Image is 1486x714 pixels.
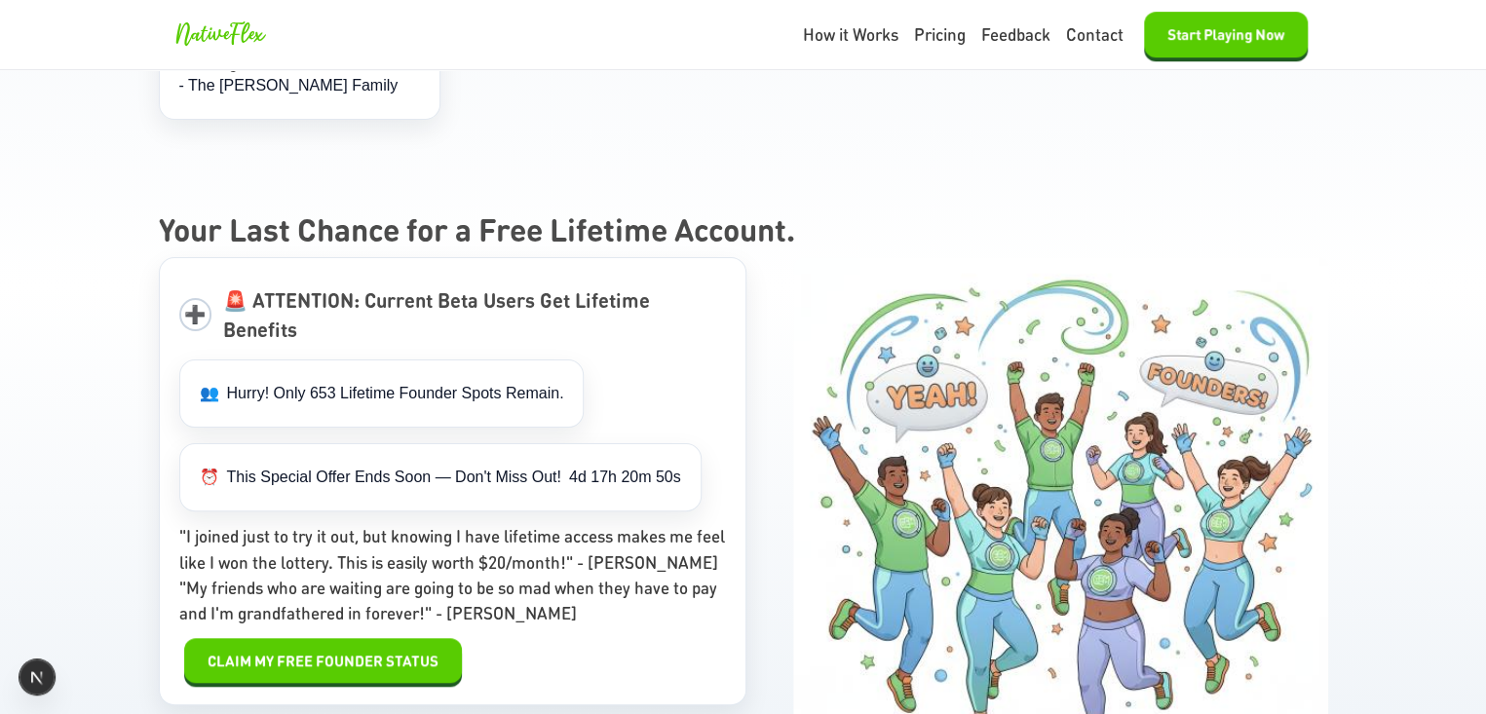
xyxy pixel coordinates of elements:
div: - The [PERSON_NAME] Family [179,74,421,97]
div: This Special Offer Ends Soon — Don't Miss Out! [179,443,702,511]
p: "I joined just to try it out, but knowing I have lifetime access makes me feel like I won the lot... [179,523,726,575]
span: ➕ [179,298,212,331]
button: Start Playing Now [184,638,462,684]
div: ➕🚨 ATTENTION: Current Beta Users Get Lifetime Benefits [179,280,726,350]
span: NativeFlex [174,22,264,46]
a: How it Works [803,22,898,48]
h2: Your Last Chance for a Free Lifetime Account. [159,207,1328,253]
span: timer [200,466,219,489]
p: "My friends who are waiting are going to be so mad when they have to pay and I'm grandfathered in... [179,575,726,626]
a: Contact [1066,22,1124,48]
span: 4d 17h 20m 50s [569,466,681,489]
span: Claim My Free Founder Status [208,650,438,672]
div: Hurry! Only 653 Lifetime Founder Spots Remain. [179,359,585,428]
button: Start Playing Now [1144,12,1308,57]
span: 🚨 ATTENTION: Current Beta Users Get Lifetime Benefits [223,287,650,342]
span: people [200,382,219,405]
a: Pricing [914,22,966,48]
a: Feedback [981,22,1050,48]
